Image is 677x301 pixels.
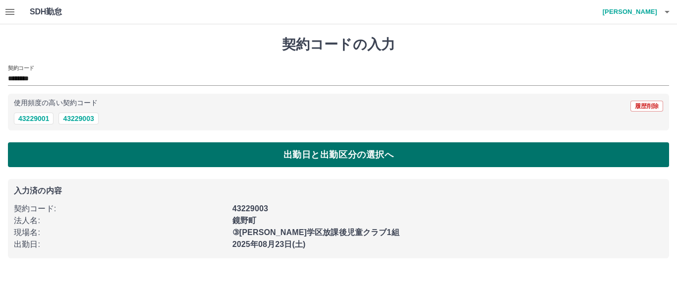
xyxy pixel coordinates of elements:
b: 鏡野町 [232,216,256,225]
button: 43229003 [58,113,98,124]
p: 現場名 : [14,227,226,239]
button: 43229001 [14,113,54,124]
p: 法人名 : [14,215,226,227]
p: 入力済の内容 [14,187,663,195]
p: 出勤日 : [14,239,226,250]
button: 出勤日と出勤区分の選択へ [8,142,669,167]
button: 履歴削除 [630,101,663,112]
h2: 契約コード [8,64,34,72]
p: 使用頻度の高い契約コード [14,100,98,107]
b: 2025年08月23日(土) [232,240,306,248]
p: 契約コード : [14,203,226,215]
h1: 契約コードの入力 [8,36,669,53]
b: 43229003 [232,204,268,213]
b: ③[PERSON_NAME]学区放課後児童クラブ1組 [232,228,399,237]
